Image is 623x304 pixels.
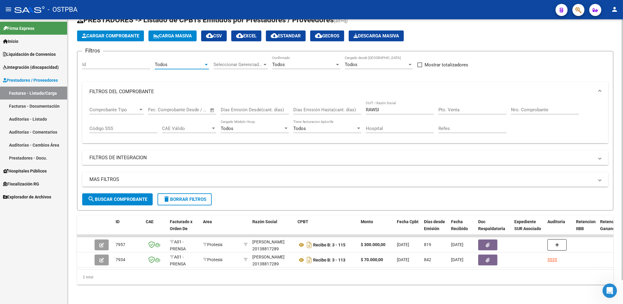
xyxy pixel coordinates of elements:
[252,254,285,261] div: [PERSON_NAME]
[603,283,617,298] iframe: Intercom live chat
[252,254,293,266] div: 20138817289
[598,215,622,242] datatable-header-cell: Retención Ganancias
[361,242,385,247] strong: $ 300.000,00
[209,107,216,114] button: Open calendar
[250,215,295,242] datatable-header-cell: Razón Social
[82,33,139,39] span: Cargar Comprobante
[167,215,201,242] datatable-header-cell: Facturado x Orden De
[178,107,207,112] input: Fecha fin
[77,30,144,41] button: Cargar Comprobante
[116,242,125,247] span: 7957
[397,219,419,224] span: Fecha Cpbt
[574,215,598,242] datatable-header-cell: Retencion IIBB
[297,219,308,224] span: CPBT
[3,51,56,58] span: Liquidación de Convenios
[170,239,186,251] span: A01 - PRENSA
[295,215,358,242] datatable-header-cell: CPBT
[271,33,301,39] span: Estandar
[512,215,545,242] datatable-header-cell: Expediente SUR Asociado
[77,270,613,285] div: 2 total
[143,215,167,242] datatable-header-cell: CAE
[201,215,241,242] datatable-header-cell: Area
[576,219,596,231] span: Retencion IIBB
[170,219,192,231] span: Facturado x Orden De
[155,62,167,67] span: Todos
[600,219,621,231] span: Retención Ganancias
[313,258,345,262] strong: Recibo B: 3 - 113
[514,219,541,231] span: Expediente SUR Asociado
[163,197,206,202] span: Borrar Filtros
[3,168,47,174] span: Hospitales Públicos
[315,33,339,39] span: Gecros
[236,32,243,39] mat-icon: cloud_download
[88,195,95,203] mat-icon: search
[116,219,120,224] span: ID
[397,242,409,247] span: [DATE]
[3,64,59,71] span: Integración (discapacidad)
[3,25,34,32] span: Firma Express
[157,193,212,205] button: Borrar Filtros
[266,30,306,41] button: Estandar
[213,62,262,67] span: Seleccionar Gerenciador
[203,219,212,224] span: Area
[334,18,348,24] span: (alt+q)
[358,215,394,242] datatable-header-cell: Monto
[146,219,154,224] span: CAE
[310,30,344,41] button: Gecros
[201,30,227,41] button: CSV
[203,257,223,262] span: Protesis
[349,30,404,41] app-download-masive: Descarga masiva de comprobantes (adjuntos)
[82,101,608,144] div: FILTROS DEL COMPROBANTE
[113,215,143,242] datatable-header-cell: ID
[82,193,153,205] button: Buscar Comprobante
[422,215,449,242] datatable-header-cell: Días desde Emisión
[271,32,278,39] mat-icon: cloud_download
[82,46,103,55] h3: Filtros
[545,215,574,242] datatable-header-cell: Auditoria
[5,6,12,13] mat-icon: menu
[361,257,383,262] strong: $ 70.000,00
[252,239,285,245] div: [PERSON_NAME]
[313,242,345,247] strong: Recibo B: 3 - 115
[424,219,445,231] span: Días desde Emisión
[425,61,468,68] span: Mostrar totalizadores
[547,219,565,224] span: Auditoria
[424,257,431,262] span: 842
[148,107,173,112] input: Fecha inicio
[451,219,468,231] span: Fecha Recibido
[89,88,594,95] mat-panel-title: FILTROS DEL COMPROBANTE
[206,33,222,39] span: CSV
[236,33,257,39] span: EXCEL
[153,33,192,39] span: Carga Masiva
[89,176,594,183] mat-panel-title: MAS FILTROS
[476,215,512,242] datatable-header-cell: Doc Respaldatoria
[305,255,313,265] i: Descargar documento
[82,82,608,101] mat-expansion-panel-header: FILTROS DEL COMPROBANTE
[48,3,77,16] span: - OSTPBA
[116,257,125,262] span: 7934
[451,257,463,262] span: [DATE]
[397,257,409,262] span: [DATE]
[88,197,147,202] span: Buscar Comprobante
[82,172,608,187] mat-expansion-panel-header: MAS FILTROS
[354,33,399,39] span: Descarga Masiva
[424,242,431,247] span: 819
[478,219,505,231] span: Doc Respaldatoria
[89,107,138,112] span: Comprobante Tipo
[148,30,197,41] button: Carga Masiva
[305,240,313,250] i: Descargar documento
[3,194,51,200] span: Explorador de Archivos
[3,181,39,187] span: Fiscalización RG
[252,239,293,251] div: 20138817289
[89,154,594,161] mat-panel-title: FILTROS DE INTEGRACION
[3,77,58,84] span: Prestadores / Proveedores
[272,62,285,67] span: Todos
[547,256,557,263] div: 5535
[3,38,18,45] span: Inicio
[345,62,357,67] span: Todos
[349,30,404,41] button: Descarga Masiva
[315,32,322,39] mat-icon: cloud_download
[163,195,170,203] mat-icon: delete
[361,219,373,224] span: Monto
[394,215,422,242] datatable-header-cell: Fecha Cpbt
